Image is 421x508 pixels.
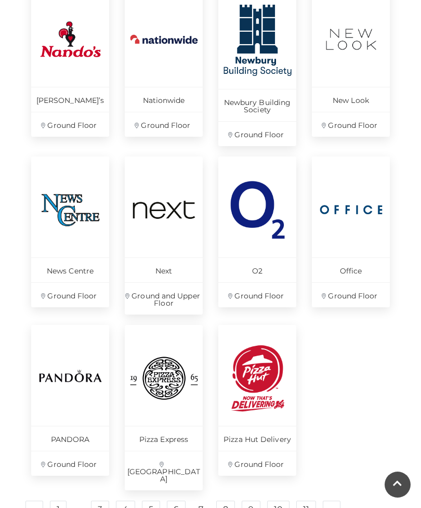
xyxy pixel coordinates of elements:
p: Ground Floor [312,112,390,137]
a: O2 Ground Floor [218,157,296,307]
p: Ground Floor [218,282,296,307]
p: Ground Floor [125,112,203,137]
p: Ground Floor [218,121,296,146]
p: Pizza Hut Delivery [218,426,296,451]
a: News Centre Ground Floor [31,157,109,307]
p: Office [312,257,390,282]
p: Ground Floor [31,451,109,476]
p: Ground Floor [312,282,390,307]
p: Nationwide [125,87,203,112]
a: Next Ground and Upper Floor [125,157,203,315]
a: PANDORA Ground Floor [31,325,109,476]
p: Next [125,257,203,282]
p: Ground Floor [31,282,109,307]
p: News Centre [31,257,109,282]
a: Pizza Express [GEOGRAPHIC_DATA] [125,325,203,490]
p: [GEOGRAPHIC_DATA] [125,451,203,490]
p: [PERSON_NAME]’s [31,87,109,112]
p: Newbury Building Society [218,89,296,121]
a: Office Ground Floor [312,157,390,307]
p: O2 [218,257,296,282]
p: Ground Floor [31,112,109,137]
p: New Look [312,87,390,112]
p: PANDORA [31,426,109,451]
p: Ground and Upper Floor [125,282,203,315]
p: Ground Floor [218,451,296,476]
p: Pizza Express [125,426,203,451]
a: Pizza Hut Delivery Ground Floor [218,325,296,476]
